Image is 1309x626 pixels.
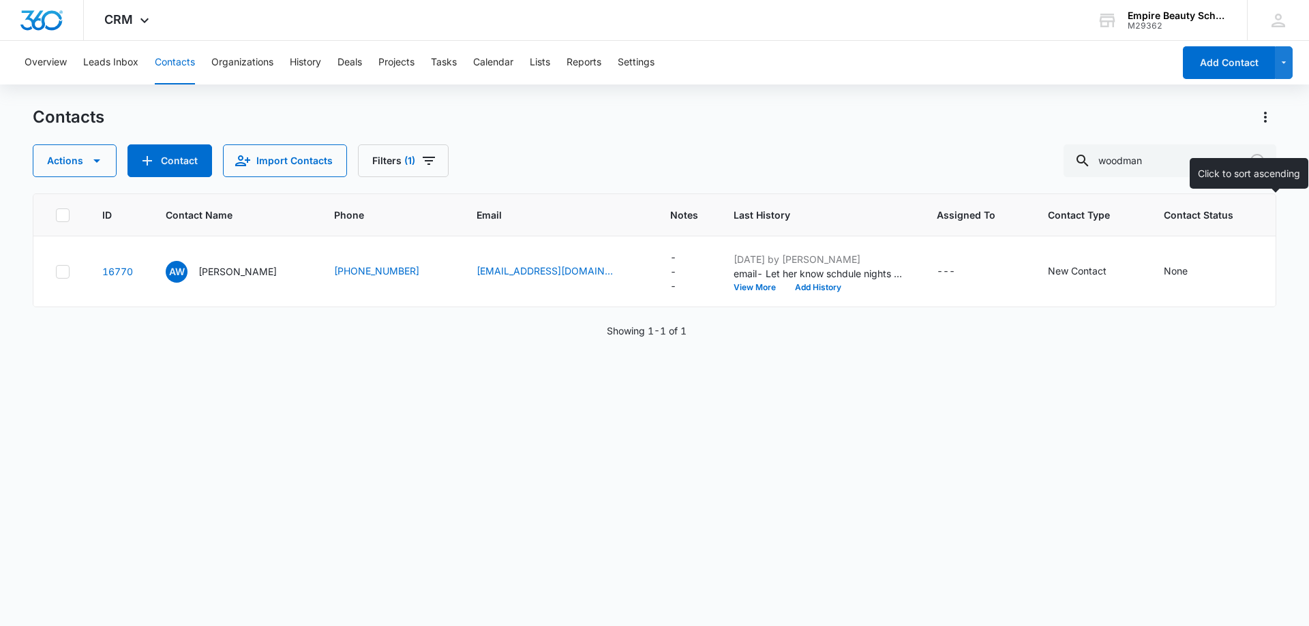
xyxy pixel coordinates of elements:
span: Contact Type [1048,208,1111,222]
button: Add Contact [127,144,212,177]
button: Leads Inbox [83,41,138,84]
a: Navigate to contact details page for Ally Woodman [102,266,133,277]
span: CRM [104,12,133,27]
span: Notes [670,208,701,222]
button: Add Contact [1183,46,1275,79]
button: Actions [1254,106,1276,128]
button: Import Contacts [223,144,347,177]
span: Contact Name [166,208,282,222]
a: [PHONE_NUMBER] [334,264,419,278]
button: Filters [358,144,449,177]
span: Phone [334,208,424,222]
div: Phone - (603) 991-3705 - Select to Edit Field [334,264,444,280]
div: Assigned To - - Select to Edit Field [937,264,980,280]
div: --- [670,250,676,293]
span: ID [102,208,113,222]
p: [DATE] by [PERSON_NAME] [734,252,904,266]
span: Contact Status [1164,208,1233,222]
div: --- [937,264,955,280]
span: AW [166,261,187,283]
span: Assigned To [937,208,995,222]
button: Actions [33,144,117,177]
div: Contact Type - New Contact - Select to Edit Field [1048,264,1131,280]
p: [PERSON_NAME] [198,264,277,279]
button: Overview [25,41,67,84]
button: Reports [567,41,601,84]
div: Email - mikeyeargle@gmail.com - Select to Edit Field [477,264,637,280]
span: Last History [734,208,884,222]
div: account id [1128,21,1227,31]
button: Organizations [211,41,273,84]
div: Click to sort ascending [1190,158,1308,189]
button: Add History [785,283,851,292]
button: History [290,41,321,84]
p: Showing 1-1 of 1 [607,324,687,338]
button: Contacts [155,41,195,84]
button: View More [734,283,785,292]
button: Deals [337,41,362,84]
div: New Contact [1048,264,1107,278]
div: account name [1128,10,1227,21]
p: email- Let her know schdule nights &amp; [DATE] availability. Let me know what works for her. [734,266,904,281]
span: (1) [404,156,415,166]
button: Tasks [431,41,457,84]
button: Settings [618,41,654,84]
div: Contact Status - None - Select to Edit Field [1164,264,1212,280]
div: Notes - - Select to Edit Field [670,250,701,293]
button: Lists [530,41,550,84]
h1: Contacts [33,107,104,127]
span: Email [477,208,618,222]
input: Search Contacts [1064,144,1276,177]
button: Calendar [473,41,513,84]
div: Contact Name - Ally Woodman - Select to Edit Field [166,261,301,283]
button: Projects [378,41,415,84]
button: Clear [1246,150,1268,172]
a: [EMAIL_ADDRESS][DOMAIN_NAME] [477,264,613,278]
div: None [1164,264,1188,278]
